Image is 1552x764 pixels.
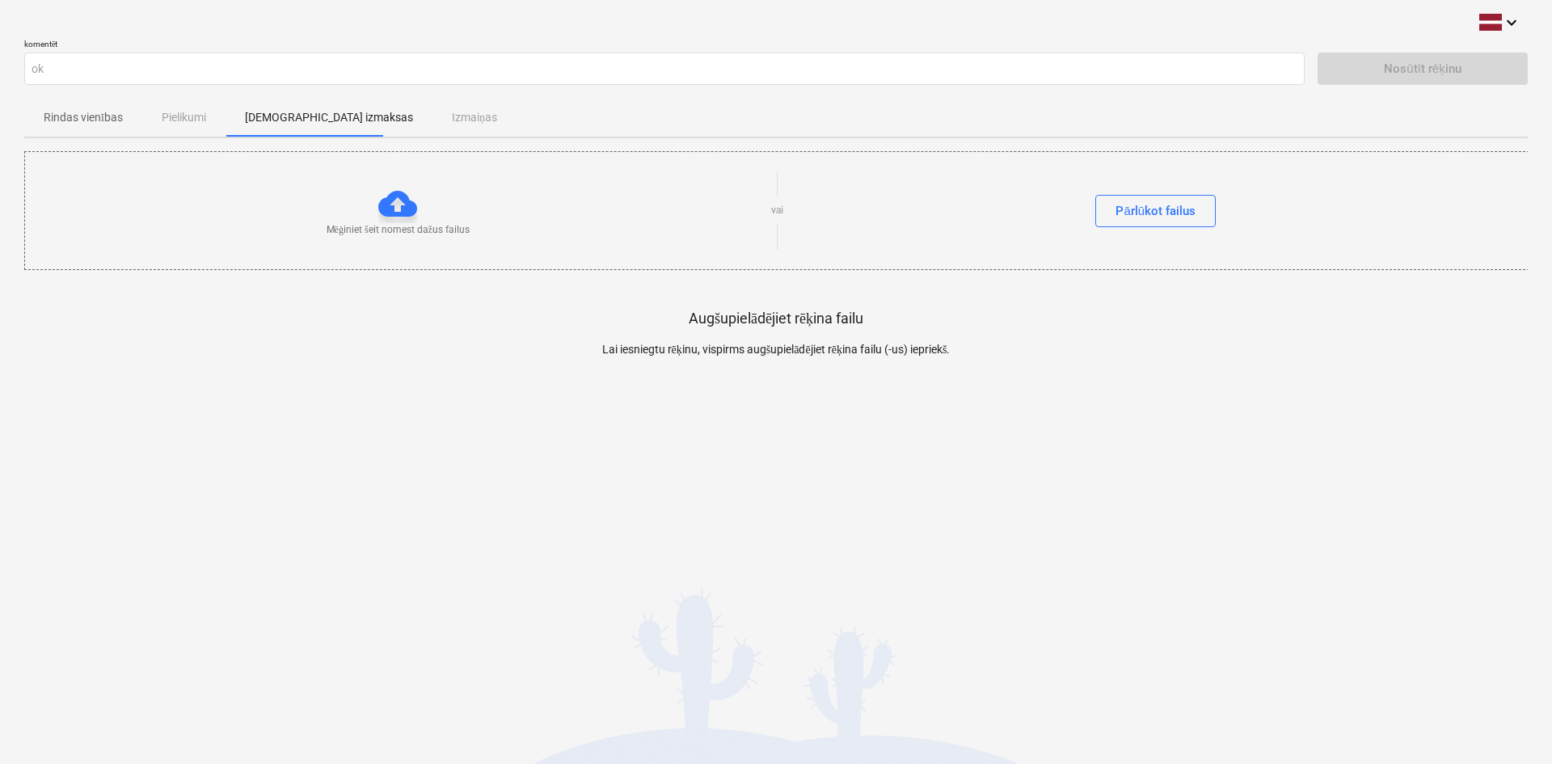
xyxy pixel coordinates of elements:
div: Pārlūkot failus [1115,200,1196,222]
div: Mēģiniet šeit nomest dažus failusvaiPārlūkot failus [24,151,1529,270]
p: komentēt [24,39,1305,53]
i: keyboard_arrow_down [1502,13,1521,32]
p: Rindas vienības [44,109,123,126]
p: [DEMOGRAPHIC_DATA] izmaksas [245,109,413,126]
p: Augšupielādējiet rēķina failu [689,309,863,328]
button: Pārlūkot failus [1095,195,1216,227]
p: Mēģiniet šeit nomest dažus failus [327,223,470,237]
p: vai [771,204,783,217]
p: Lai iesniegtu rēķinu, vispirms augšupielādējiet rēķina failu (-us) iepriekš. [400,341,1152,358]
